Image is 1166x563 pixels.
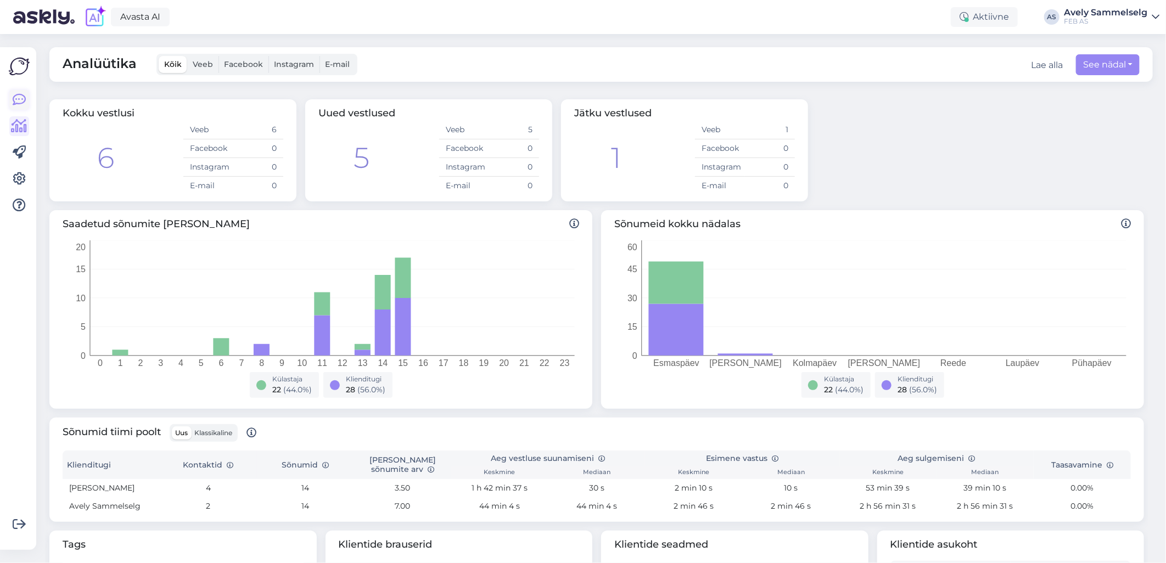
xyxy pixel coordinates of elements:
tspan: 21 [519,358,529,368]
th: Keskmine [839,466,937,479]
tspan: Pühapäev [1072,358,1112,368]
tspan: Laupäev [1006,358,1039,368]
tspan: 60 [627,243,637,252]
th: Keskmine [645,466,742,479]
td: 2 h 56 min 31 s [839,497,937,515]
tspan: 22 [540,358,550,368]
div: Klienditugi [346,374,386,384]
tspan: 15 [398,358,408,368]
tspan: Esmaspäev [653,358,699,368]
tspan: 17 [439,358,449,368]
td: Facebook [695,139,745,158]
span: Klientide asukoht [890,537,1131,552]
td: Instagram [695,158,745,177]
tspan: 23 [560,358,570,368]
td: 1 [745,121,795,139]
tspan: 16 [418,358,428,368]
tspan: 5 [199,358,204,368]
tspan: 1 [118,358,123,368]
tspan: 14 [378,358,388,368]
button: Lae alla [1031,59,1063,72]
div: FEB AS [1064,17,1147,26]
td: 3.50 [354,479,451,497]
td: 14 [257,479,354,497]
td: 0 [233,177,283,195]
td: 44 min 4 s [548,497,646,515]
div: 1 [611,137,621,179]
td: Instagram [183,158,233,177]
td: Avely Sammelselg [63,497,160,515]
span: Kokku vestlusi [63,107,134,119]
tspan: 12 [338,358,347,368]
tspan: 0 [81,351,86,361]
span: Kõik [164,59,182,69]
td: 0 [745,158,795,177]
div: 5 [354,137,369,179]
tspan: 18 [459,358,469,368]
td: 6 [233,121,283,139]
span: Klientide brauserid [339,537,580,552]
div: 6 [97,137,114,179]
th: Klienditugi [63,451,160,479]
tspan: [PERSON_NAME] [709,358,782,368]
td: 2 min 46 s [742,497,839,515]
td: 0.00% [1034,497,1131,515]
td: 44 min 4 s [451,497,548,515]
th: Kontaktid [160,451,257,479]
td: 2 h 56 min 31 s [937,497,1034,515]
div: Aktiivne [951,7,1018,27]
th: Sõnumid [257,451,354,479]
tspan: 15 [76,264,86,274]
th: Mediaan [937,466,1034,479]
td: 0 [489,158,539,177]
td: 4 [160,479,257,497]
td: Veeb [695,121,745,139]
td: 2 min 10 s [645,479,742,497]
td: 0 [745,177,795,195]
th: Mediaan [742,466,839,479]
tspan: 7 [239,358,244,368]
tspan: Kolmapäev [793,358,837,368]
td: 0 [233,139,283,158]
tspan: 10 [297,358,307,368]
tspan: 20 [76,243,86,252]
td: Veeb [439,121,489,139]
tspan: 11 [317,358,327,368]
td: 2 min 46 s [645,497,742,515]
span: Saadetud sõnumite [PERSON_NAME] [63,217,579,232]
tspan: 8 [259,358,264,368]
button: See nädal [1076,54,1140,75]
td: 10 s [742,479,839,497]
span: ( 56.0 %) [358,385,386,395]
span: Analüütika [63,54,137,75]
th: Aeg vestluse suunamiseni [451,451,646,466]
span: 28 [898,385,907,395]
td: 2 [160,497,257,515]
tspan: 20 [499,358,509,368]
td: 0 [489,139,539,158]
span: 22 [273,385,282,395]
span: 22 [825,385,833,395]
th: [PERSON_NAME] sõnumite arv [354,451,451,479]
tspan: 0 [632,351,637,361]
td: 30 s [548,479,646,497]
th: Mediaan [548,466,646,479]
span: E-mail [325,59,350,69]
tspan: 13 [358,358,368,368]
tspan: 19 [479,358,489,368]
span: 28 [346,385,356,395]
img: explore-ai [83,5,106,29]
div: Avely Sammelselg [1064,8,1147,17]
a: Avasta AI [111,8,170,26]
th: Keskmine [451,466,548,479]
span: Veeb [193,59,213,69]
tspan: 3 [158,358,163,368]
tspan: Reede [940,358,966,368]
img: Askly Logo [9,56,30,77]
tspan: 30 [627,294,637,303]
tspan: 4 [178,358,183,368]
span: Uus [175,429,188,437]
span: Uued vestlused [318,107,395,119]
tspan: 2 [138,358,143,368]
